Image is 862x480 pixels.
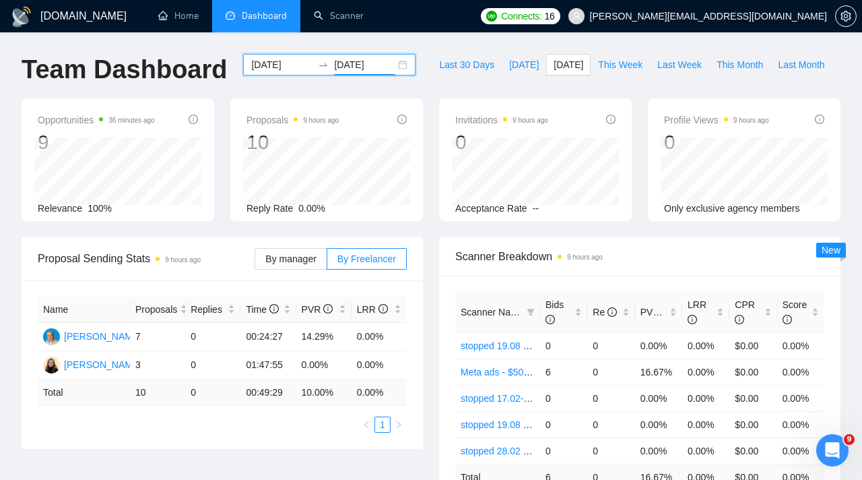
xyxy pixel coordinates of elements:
[815,115,824,124] span: info-circle
[240,380,296,406] td: 00:49:29
[185,351,240,380] td: 0
[509,57,539,72] span: [DATE]
[836,11,856,22] span: setting
[240,351,296,380] td: 01:47:55
[88,203,112,214] span: 100%
[334,57,395,72] input: End date
[657,57,702,72] span: Last Week
[778,57,824,72] span: Last Month
[269,304,279,313] span: info-circle
[298,203,325,214] span: 0.00%
[816,434,849,467] iframe: Intercom live chat
[545,9,555,24] span: 16
[43,357,60,373] img: TB
[682,385,729,411] td: 0.00%
[22,54,227,86] h1: Team Dashboard
[567,253,603,261] time: 9 hours ago
[688,299,706,325] span: LRR
[461,419,687,430] a: stopped 19.08 - Meta Ads - cases/hook- generating $k
[38,203,82,214] span: Relevance
[323,304,333,313] span: info-circle
[455,112,548,128] span: Invitations
[587,359,634,385] td: 0
[461,393,719,404] a: stopped 17.02- Meta ads - ecommerce/cases/ hook- ROAS3+
[587,411,634,438] td: 0
[635,438,682,464] td: 0.00%
[527,308,535,316] span: filter
[432,54,502,76] button: Last 30 Days
[587,332,634,359] td: 0
[185,380,240,406] td: 0
[242,10,287,22] span: Dashboard
[38,129,155,155] div: 9
[593,307,617,318] span: Re
[158,10,199,22] a: homeHome
[38,112,155,128] span: Opportunities
[191,302,225,317] span: Replies
[64,329,141,344] div: [PERSON_NAME]
[352,351,407,380] td: 0.00%
[358,417,374,433] button: left
[729,332,776,359] td: $0.00
[391,417,407,433] li: Next Page
[130,323,185,351] td: 7
[540,332,587,359] td: 0
[246,203,293,214] span: Reply Rate
[635,359,682,385] td: 16.67%
[540,438,587,464] td: 0
[572,11,581,21] span: user
[662,307,671,317] span: info-circle
[524,302,537,322] span: filter
[303,117,339,124] time: 9 hours ago
[455,203,527,214] span: Acceptance Rate
[770,54,832,76] button: Last Month
[664,129,769,155] div: 0
[246,112,339,128] span: Proposals
[246,304,278,315] span: Time
[302,304,333,315] span: PVR
[358,417,374,433] li: Previous Page
[717,57,763,72] span: This Month
[682,438,729,464] td: 0.00%
[777,438,824,464] td: 0.00%
[38,297,130,323] th: Name
[733,117,769,124] time: 9 hours ago
[635,385,682,411] td: 0.00%
[64,357,141,372] div: [PERSON_NAME]
[664,203,800,214] span: Only exclusive agency members
[337,253,396,264] span: By Freelancer
[461,340,759,351] a: stopped 19.08 - Meta ads - LeadGen/cases/ hook - tripled leads- $500+
[43,330,141,341] a: AS[PERSON_NAME]
[461,307,523,318] span: Scanner Name
[352,380,407,406] td: 0.00 %
[835,11,857,22] a: setting
[546,54,591,76] button: [DATE]
[591,54,650,76] button: This Week
[682,359,729,385] td: 0.00%
[461,367,663,378] a: Meta ads - $500+/$30+ - Feedback+/cost1k+ -AI
[11,6,32,28] img: logo
[318,59,329,70] span: to
[240,323,296,351] td: 00:24:27
[486,11,497,22] img: upwork-logo.png
[38,380,130,406] td: Total
[607,307,617,317] span: info-circle
[391,417,407,433] button: right
[455,248,824,265] span: Scanner Breakdown
[533,203,539,214] span: --
[777,385,824,411] td: 0.00%
[318,59,329,70] span: swap-right
[226,11,235,20] span: dashboard
[43,328,60,345] img: AS
[378,304,388,313] span: info-circle
[540,385,587,411] td: 0
[502,54,546,76] button: [DATE]
[650,54,709,76] button: Last Week
[352,323,407,351] td: 0.00%
[729,385,776,411] td: $0.00
[38,250,255,267] span: Proposal Sending Stats
[540,359,587,385] td: 6
[395,421,403,429] span: right
[165,256,201,264] time: 9 hours ago
[598,57,642,72] span: This Week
